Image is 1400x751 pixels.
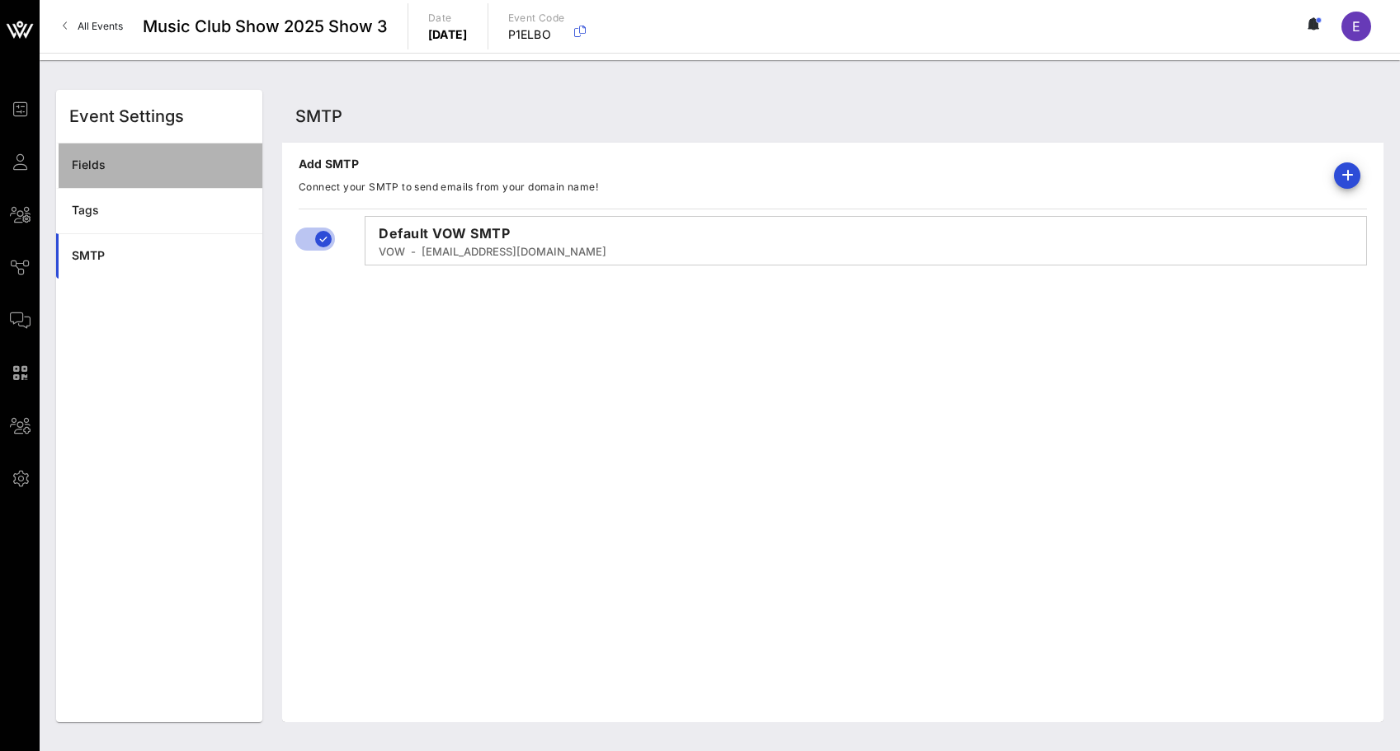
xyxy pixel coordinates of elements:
[56,188,262,233] a: Tags
[508,10,565,26] p: Event Code
[1352,18,1360,35] span: E
[295,106,342,126] span: SMTP
[411,245,416,258] span: -
[72,158,249,172] div: Fields
[72,249,249,263] div: SMTP
[428,10,468,26] p: Date
[78,20,123,32] span: All Events
[56,233,262,279] a: SMTP
[422,245,606,258] span: [EMAIL_ADDRESS][DOMAIN_NAME]
[299,156,598,172] p: Add SMTP
[53,13,133,40] a: All Events
[428,26,468,43] p: [DATE]
[1341,12,1371,41] div: E
[72,204,249,218] div: Tags
[508,26,565,43] p: P1ELBO
[365,223,1366,243] h4: Default VOW SMTP
[379,245,405,258] span: VOW
[69,104,184,129] div: Event Settings
[299,179,598,195] p: Connect your SMTP to send emails from your domain name!
[56,143,262,188] a: Fields
[143,14,388,39] span: Music Club Show 2025 Show 3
